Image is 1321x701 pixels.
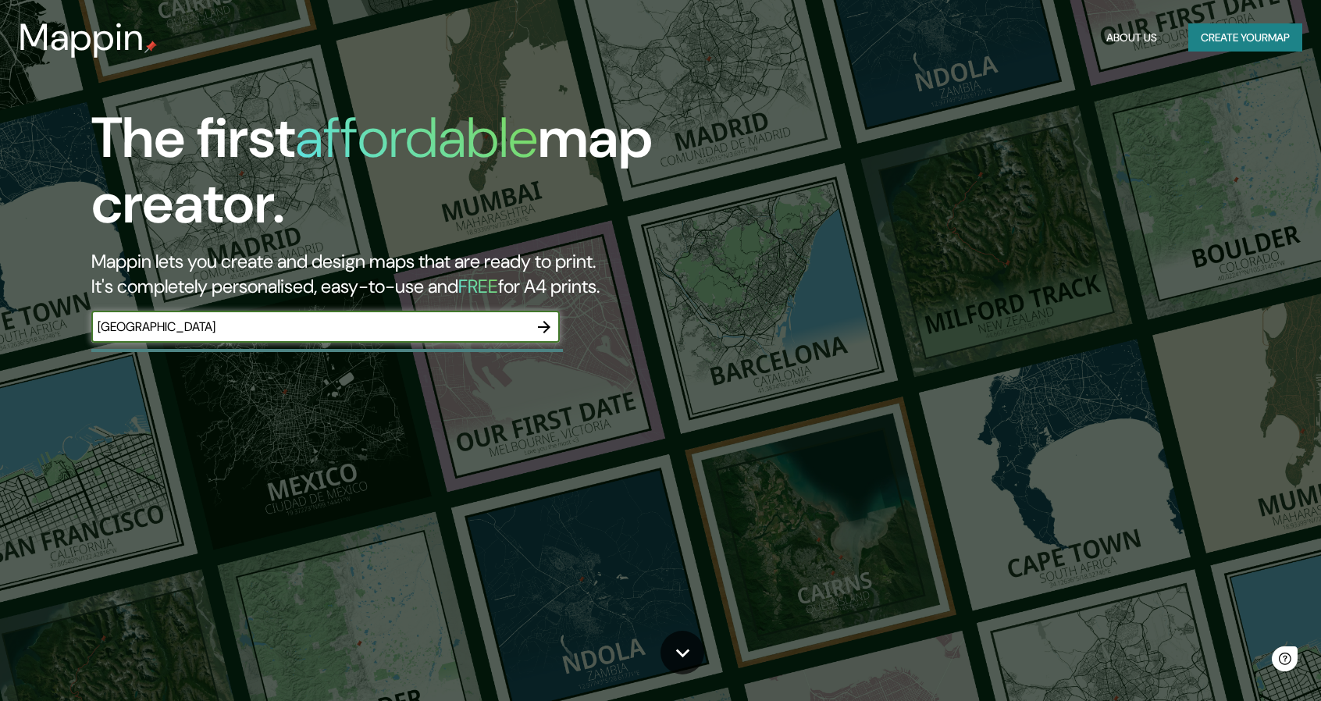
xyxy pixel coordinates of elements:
[144,41,157,53] img: mappin-pin
[91,105,752,249] h1: The first map creator.
[1182,640,1304,684] iframe: Help widget launcher
[295,101,538,174] h1: affordable
[91,249,752,299] h2: Mappin lets you create and design maps that are ready to print. It's completely personalised, eas...
[19,16,144,59] h3: Mappin
[1100,23,1163,52] button: About Us
[91,318,529,336] input: Choose your favourite place
[458,274,498,298] h5: FREE
[1188,23,1302,52] button: Create yourmap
